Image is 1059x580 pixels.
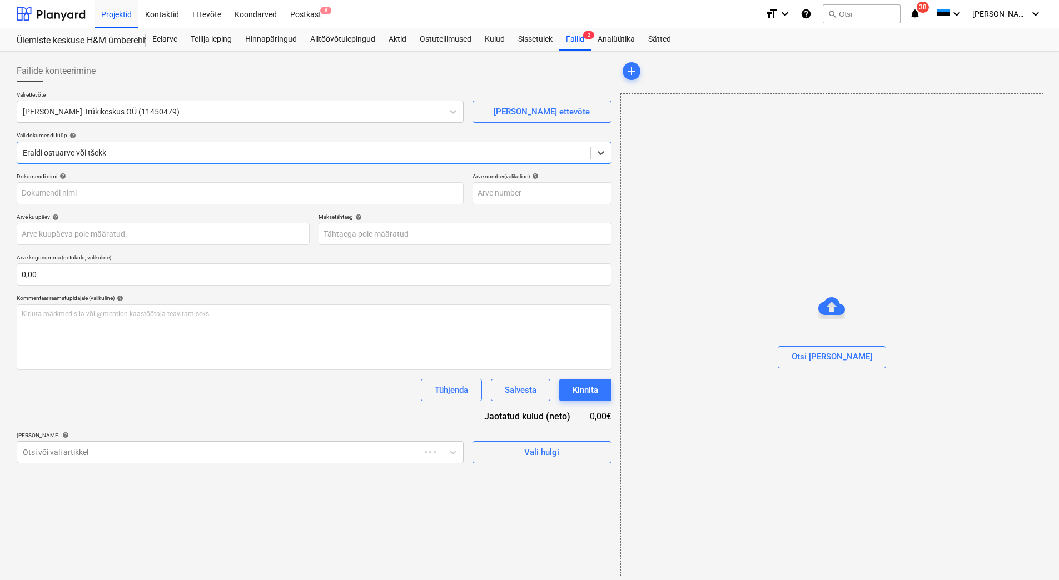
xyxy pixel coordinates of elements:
div: Kommentaar raamatupidajale (valikuline) [17,294,611,302]
div: Maksetähtaeg [319,213,611,221]
p: Arve kogusumma (netokulu, valikuline) [17,254,611,263]
button: Vali hulgi [473,441,611,463]
a: Tellija leping [184,28,238,51]
span: help [115,295,123,302]
a: Failid2 [559,28,591,51]
i: Abikeskus [801,7,812,21]
div: Salvesta [505,383,536,397]
input: Dokumendi nimi [17,182,464,204]
a: Aktid [382,28,413,51]
span: help [530,173,539,179]
i: keyboard_arrow_down [950,7,963,21]
div: Arve number (valikuline) [473,173,611,180]
div: Jaotatud kulud (neto) [467,410,588,423]
i: notifications [909,7,921,21]
a: Hinnapäringud [238,28,304,51]
button: Kinnita [559,379,611,401]
button: Salvesta [491,379,550,401]
div: [PERSON_NAME] ettevõte [494,104,590,119]
p: Vali ettevõte [17,91,464,101]
a: Ostutellimused [413,28,478,51]
div: Arve kuupäev [17,213,310,221]
i: keyboard_arrow_down [1029,7,1042,21]
a: Eelarve [146,28,184,51]
span: 2 [583,31,594,39]
span: help [60,432,69,438]
a: Kulud [478,28,511,51]
input: Arve kuupäeva pole määratud. [17,223,310,245]
i: keyboard_arrow_down [778,7,792,21]
div: Vali hulgi [524,445,559,459]
span: 6 [320,7,331,14]
div: Kinnita [573,383,598,397]
div: Otsi [PERSON_NAME] [620,93,1043,576]
span: help [67,132,76,139]
span: help [57,173,66,179]
div: Dokumendi nimi [17,173,464,180]
span: help [353,214,362,221]
span: 38 [917,2,929,13]
i: format_size [765,7,778,21]
a: Sissetulek [511,28,559,51]
button: Otsi [PERSON_NAME] [778,346,886,368]
span: Failide konteerimine [17,64,96,78]
a: Alltöövõtulepingud [304,28,382,51]
a: Sätted [642,28,678,51]
div: Tühjenda [435,383,468,397]
div: Otsi [PERSON_NAME] [792,349,872,364]
a: Analüütika [591,28,642,51]
div: Ülemiste keskuse H&M ümberehitustööd [HMÜLEMISTE] [17,35,132,47]
button: [PERSON_NAME] ettevõte [473,101,611,123]
input: Arve kogusumma (netokulu, valikuline) [17,263,611,286]
span: [PERSON_NAME] [972,9,1028,18]
span: help [50,214,59,221]
input: Arve number [473,182,611,204]
span: search [828,9,837,18]
span: add [625,64,638,78]
button: Otsi [823,4,901,23]
input: Tähtaega pole määratud [319,223,611,245]
div: Vali dokumendi tüüp [17,132,611,139]
div: [PERSON_NAME] [17,432,464,439]
div: Failid [559,28,591,51]
button: Tühjenda [421,379,482,401]
div: 0,00€ [588,410,611,423]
